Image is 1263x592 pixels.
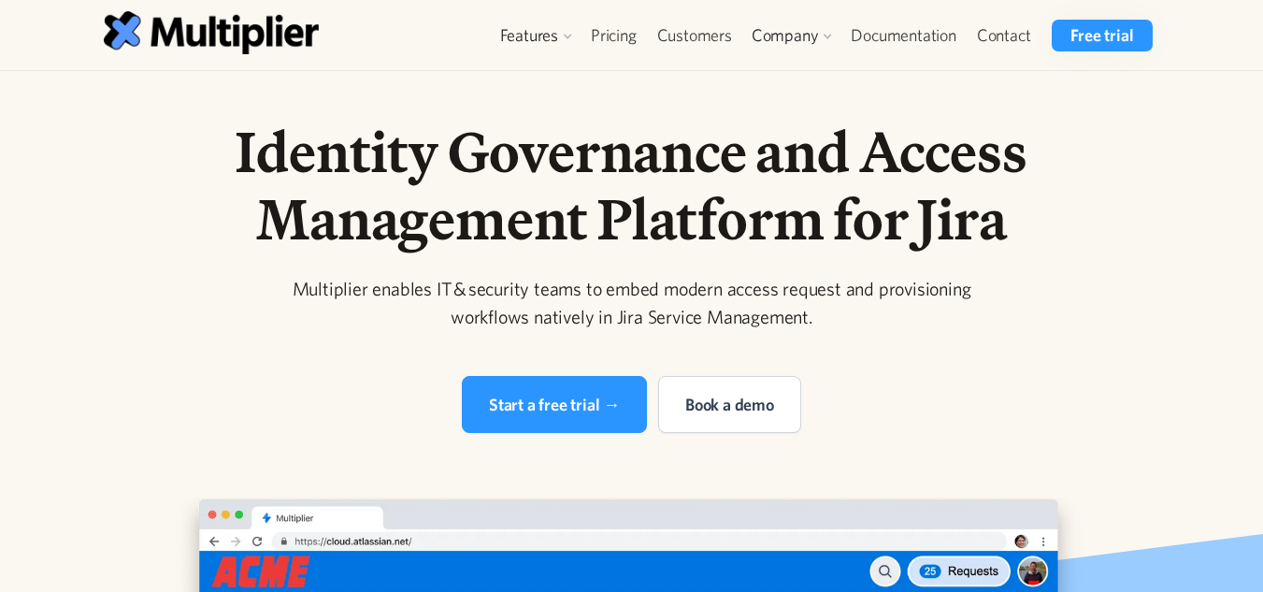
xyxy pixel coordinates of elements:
a: Book a demo [658,376,801,433]
h1: Identity Governance and Access Management Platform for Jira [153,118,1111,253]
a: Start a free trial → [462,376,647,433]
a: Documentation [840,20,966,51]
a: Pricing [581,20,647,51]
div: Company [752,24,819,47]
a: Customers [647,20,742,51]
a: Free trial [1052,20,1152,51]
div: Features [500,24,558,47]
a: Contact [967,20,1041,51]
div: Start a free trial → [489,392,620,417]
div: Book a demo [685,392,774,417]
div: Multiplier enables IT & security teams to embed modern access request and provisioning workflows ... [273,275,991,331]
